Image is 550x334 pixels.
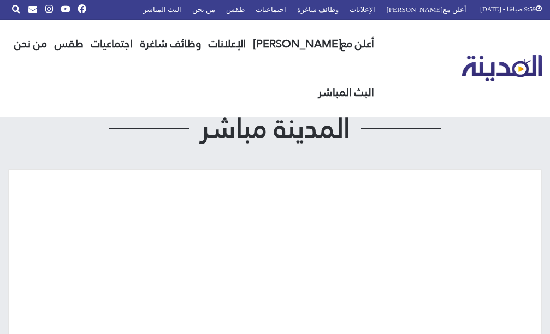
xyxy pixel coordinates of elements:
a: من نحن [10,20,51,68]
a: طقس [51,20,87,68]
a: اجتماعيات [87,20,137,68]
a: وظائف شاغرة [137,20,205,68]
span: المدينة مباشر [189,115,360,142]
a: أعلن مع[PERSON_NAME] [250,20,378,68]
a: الإعلانات [205,20,250,68]
img: تلفزيون المدينة [462,55,542,82]
a: البث المباشر [314,68,378,117]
